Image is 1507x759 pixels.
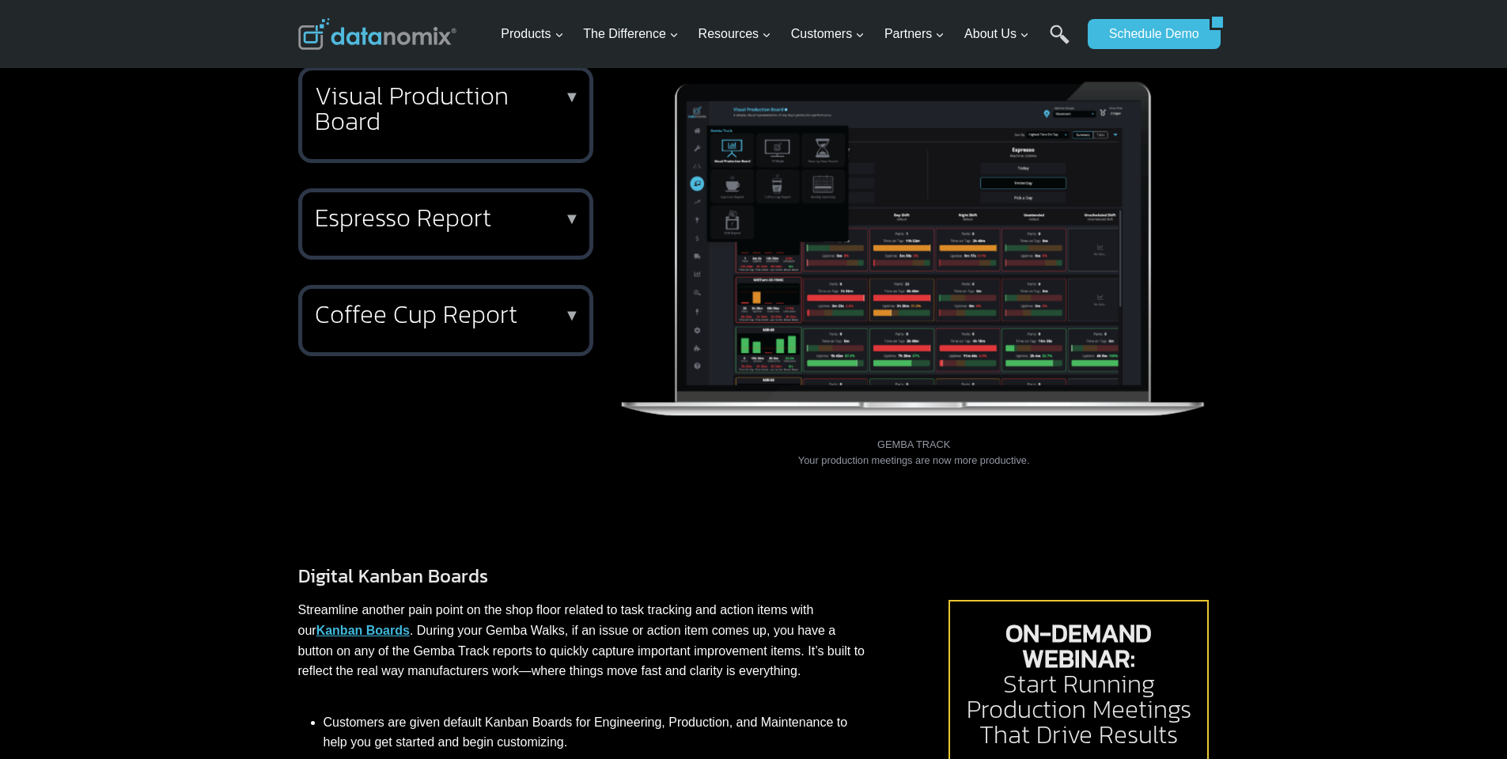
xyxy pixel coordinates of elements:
[564,309,580,321] p: ▼
[177,353,201,364] a: Terms
[1050,25,1070,60] a: Search
[315,83,570,134] h2: Visual Production Board
[298,18,456,50] img: Datanomix
[791,24,865,44] span: Customers
[215,353,267,364] a: Privacy Policy
[963,620,1195,747] h2: Start Running Production Meetings That Drive Results
[298,600,873,681] p: Streamline another pain point on the shop floor related to task tracking and action items with ou...
[564,91,580,102] p: ▼
[356,66,427,80] span: Phone number
[964,24,1029,44] span: About Us
[619,420,1210,469] figcaption: GEMBA TRACK Your production meetings are now more productive.
[356,1,407,15] span: Last Name
[324,707,873,758] li: Customers are given default Kanban Boards for Engineering, Production, and Maintenance to help yo...
[1088,19,1210,49] a: Schedule Demo
[315,205,570,230] h2: Espresso Report
[699,24,771,44] span: Resources
[316,624,410,637] a: Kanban Boards
[356,195,417,210] span: State/Region
[315,302,570,327] h2: Coffee Cup Report
[494,9,1080,60] nav: Primary Navigation
[583,24,679,44] span: The Difference
[619,66,1210,415] img: Datanomix Production Monitoring GEMBA Track
[564,213,580,224] p: ▼
[501,24,563,44] span: Products
[298,562,873,590] h3: Digital Kanban Boards
[1005,614,1152,677] strong: ON-DEMAND WEBINAR:
[884,24,945,44] span: Partners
